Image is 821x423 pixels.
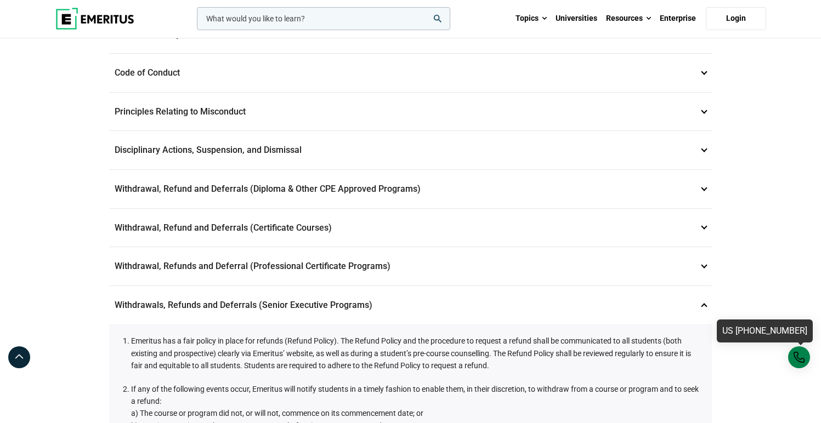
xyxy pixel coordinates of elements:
p: Disciplinary Actions, Suspension, and Dismissal [109,131,712,169]
p: Withdrawal, Refund and Deferrals (Certificate Courses) [109,209,712,247]
span: a) The course or program did not, or will not, commence on its commencement date; or [131,409,423,418]
input: woocommerce-product-search-field-0 [197,7,450,30]
li: Emeritus has a fair policy in place for refunds (Refund Policy). The Refund Policy and the proced... [131,335,701,371]
p: Withdrawal, Refund and Deferrals (Diploma & Other CPE Approved Programs) [109,170,712,208]
a: US [PHONE_NUMBER] [717,319,813,342]
p: Withdrawals, Refunds and Deferrals (Senior Executive Programs) [109,286,712,324]
p: Withdrawal, Refunds and Deferral (Professional Certificate Programs) [109,247,712,285]
a: Login [706,7,766,30]
p: Code of Conduct [109,54,712,92]
p: Principles Relating to Misconduct [109,93,712,131]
